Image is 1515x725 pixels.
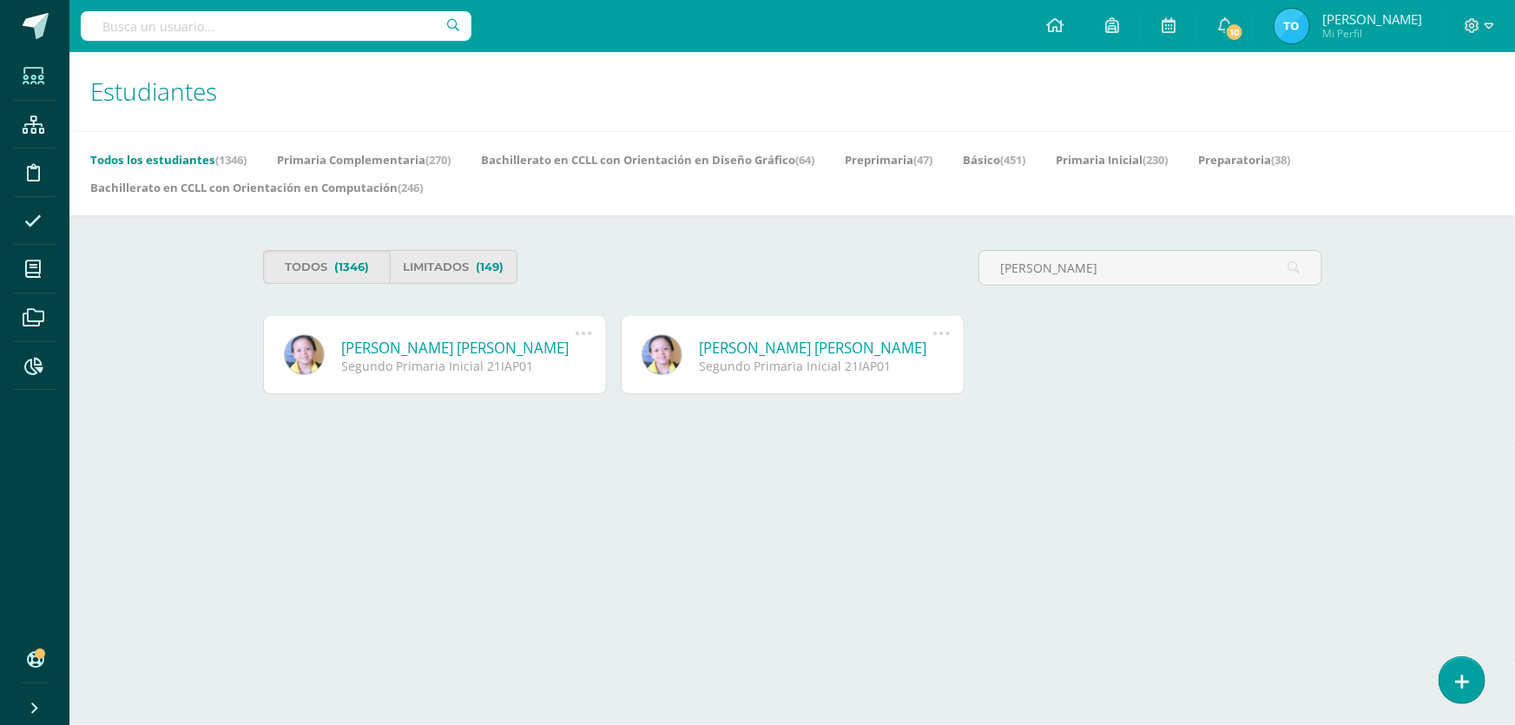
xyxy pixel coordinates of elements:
a: Primaria Inicial(230) [1056,146,1168,174]
a: [PERSON_NAME] [PERSON_NAME] [700,338,933,358]
a: Preprimaria(47) [845,146,932,174]
span: (38) [1271,152,1290,168]
a: Todos los estudiantes(1346) [90,146,247,174]
a: Preparatoria(38) [1198,146,1290,174]
a: Bachillerato en CCLL con Orientación en Computación(246) [90,174,423,201]
span: 10 [1225,23,1244,42]
span: (246) [398,180,423,195]
img: 76a3483454ffa6e9dcaa95aff092e504.png [1275,9,1309,43]
span: Estudiantes [90,75,217,108]
span: (1346) [334,251,369,283]
a: Bachillerato en CCLL con Orientación en Diseño Gráfico(64) [481,146,814,174]
a: [PERSON_NAME] [PERSON_NAME] [342,338,576,358]
input: Busca al estudiante aquí... [979,251,1321,285]
span: (47) [913,152,932,168]
span: (64) [795,152,814,168]
span: (149) [476,251,504,283]
span: (451) [1000,152,1025,168]
span: (1346) [215,152,247,168]
input: Busca un usuario... [81,11,471,41]
div: Segundo Primaria Inicial 21IAP01 [700,358,933,374]
a: Básico(451) [963,146,1025,174]
div: Segundo Primaria Inicial 21IAP01 [342,358,576,374]
a: Todos(1346) [263,250,391,284]
a: Limitados(149) [390,250,517,284]
span: [PERSON_NAME] [1322,10,1422,28]
span: Mi Perfil [1322,26,1422,41]
span: (270) [425,152,451,168]
span: (230) [1143,152,1168,168]
a: Primaria Complementaria(270) [277,146,451,174]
